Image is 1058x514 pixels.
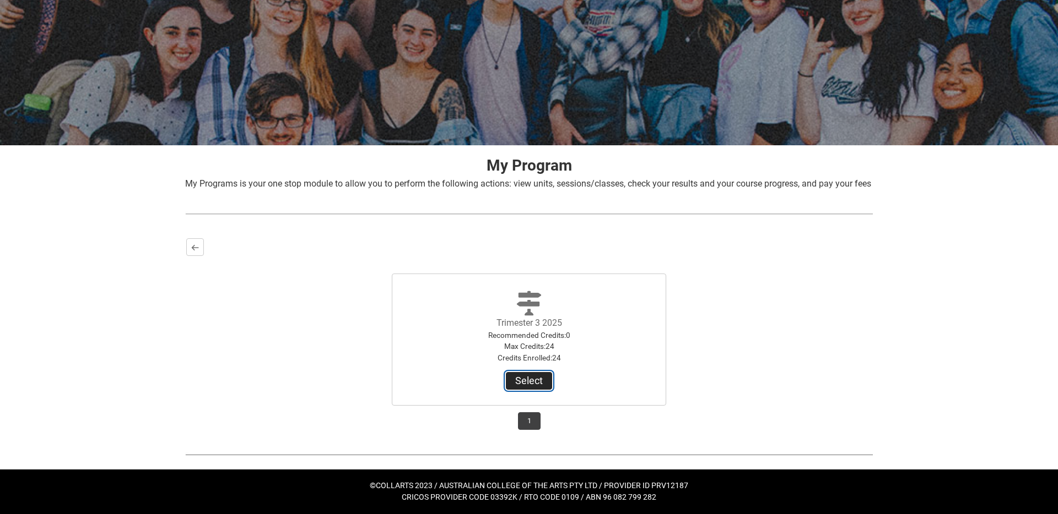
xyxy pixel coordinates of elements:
[506,372,552,390] button: Trimester 3 2025Recommended Credits:0Max Credits:24Credits Enrolled:24
[496,318,562,328] label: Trimester 3 2025
[518,412,541,430] button: 1
[467,330,591,341] div: Recommended Credits : 0
[467,341,591,352] div: Max Credits : 24
[185,178,871,189] span: My Programs is your one stop module to allow you to perform the following actions: view units, se...
[185,208,873,220] img: REDU_GREY_LINE
[186,238,204,256] button: Back
[467,352,591,363] div: Credits Enrolled : 24
[487,156,572,174] strong: My Program
[185,449,873,460] img: REDU_GREY_LINE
